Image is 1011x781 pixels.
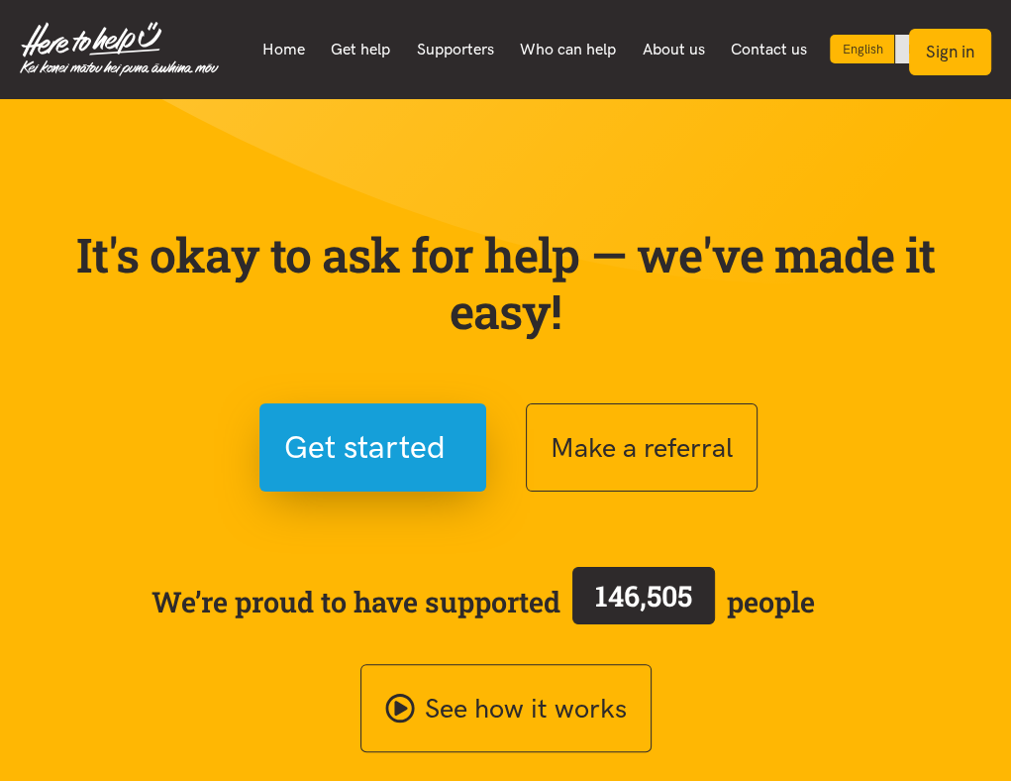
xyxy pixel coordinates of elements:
a: 146,505 [560,563,727,640]
button: Sign in [909,29,991,75]
span: Get started [284,422,446,473]
button: Get started [259,403,486,492]
a: Home [249,29,318,70]
span: We’re proud to have supported people [152,563,815,640]
a: See how it works [360,664,652,752]
div: Current language [830,35,895,63]
a: Who can help [507,29,630,70]
a: Switch to Te Reo Māori [895,35,952,63]
p: It's okay to ask for help — we've made it easy! [51,226,961,340]
span: 146,505 [595,577,692,614]
a: About us [629,29,718,70]
div: Language toggle [830,35,953,63]
img: Home [20,22,219,76]
button: Make a referral [526,403,758,492]
a: Supporters [403,29,507,70]
a: Contact us [718,29,821,70]
a: Get help [318,29,404,70]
